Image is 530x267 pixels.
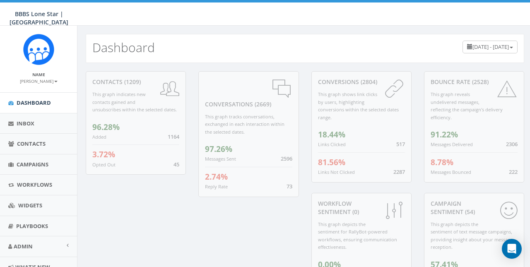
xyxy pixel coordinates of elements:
span: Workflows [17,181,52,188]
span: [DATE] - [DATE] [472,43,509,51]
span: 81.56% [318,157,345,168]
span: (1209) [123,78,141,86]
div: Campaign Sentiment [431,200,518,216]
span: 91.22% [431,129,458,140]
span: 8.78% [431,157,453,168]
span: 96.28% [92,122,120,132]
span: 45 [173,161,179,168]
small: This graph depicts the sentiment of text message campaigns, providing insight about your message ... [431,221,513,250]
span: 1164 [168,133,179,140]
small: Links Clicked [318,141,346,147]
span: BBBS Lone Star | [GEOGRAPHIC_DATA] [10,10,68,26]
small: This graph depicts the sentiment for RallyBot-powered workflows, ensuring communication effective... [318,221,397,250]
span: 18.44% [318,129,345,140]
small: [PERSON_NAME] [20,78,58,84]
span: 97.26% [205,144,232,154]
small: Reply Rate [205,183,228,190]
small: Name [32,72,45,77]
small: Messages Delivered [431,141,473,147]
span: 2306 [506,140,518,148]
span: Admin [14,243,33,250]
span: 517 [396,140,405,148]
a: [PERSON_NAME] [20,77,58,84]
span: (2528) [470,78,489,86]
small: Messages Sent [205,156,236,162]
span: (0) [351,208,359,216]
span: 222 [509,168,518,176]
span: 2596 [281,155,292,162]
div: conversions [318,78,405,86]
small: This graph shows link clicks by users, highlighting conversions within the selected dates range. [318,91,399,120]
div: Workflow Sentiment [318,200,405,216]
small: Links Not Clicked [318,169,355,175]
div: Bounce Rate [431,78,518,86]
span: 2.74% [205,171,228,182]
small: Added [92,134,106,140]
small: Messages Bounced [431,169,471,175]
small: This graph indicates new contacts gained and unsubscribes within the selected dates. [92,91,177,113]
h2: Dashboard [92,41,155,54]
span: (2804) [359,78,377,86]
small: This graph reveals undelivered messages, reflecting the campaign's delivery efficiency. [431,91,503,120]
span: (2669) [253,100,271,108]
div: conversations [205,78,292,108]
div: Open Intercom Messenger [502,239,522,259]
span: (54) [463,208,475,216]
div: contacts [92,78,179,86]
span: 73 [287,183,292,190]
small: Opted Out [92,161,116,168]
span: Contacts [17,140,46,147]
span: Campaigns [17,161,48,168]
small: This graph tracks conversations, exchanged in each interaction within the selected dates. [205,113,284,135]
span: 3.72% [92,149,115,160]
img: Rally_Corp_Icon.png [23,34,54,65]
span: 2287 [393,168,405,176]
span: Widgets [18,202,42,209]
span: Dashboard [17,99,51,106]
span: Inbox [17,120,34,127]
span: Playbooks [16,222,48,230]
